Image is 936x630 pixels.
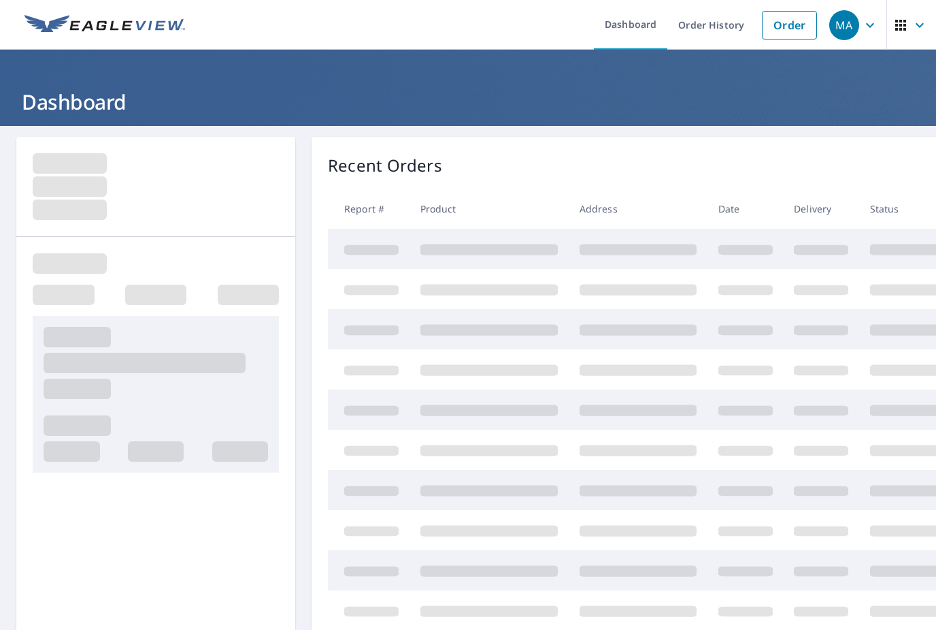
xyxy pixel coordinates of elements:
[16,88,920,116] h1: Dashboard
[328,153,442,178] p: Recent Orders
[707,189,784,229] th: Date
[409,189,569,229] th: Product
[569,189,707,229] th: Address
[328,189,409,229] th: Report #
[762,11,817,40] a: Order
[24,15,185,35] img: EV Logo
[783,189,859,229] th: Delivery
[829,10,859,40] div: MA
